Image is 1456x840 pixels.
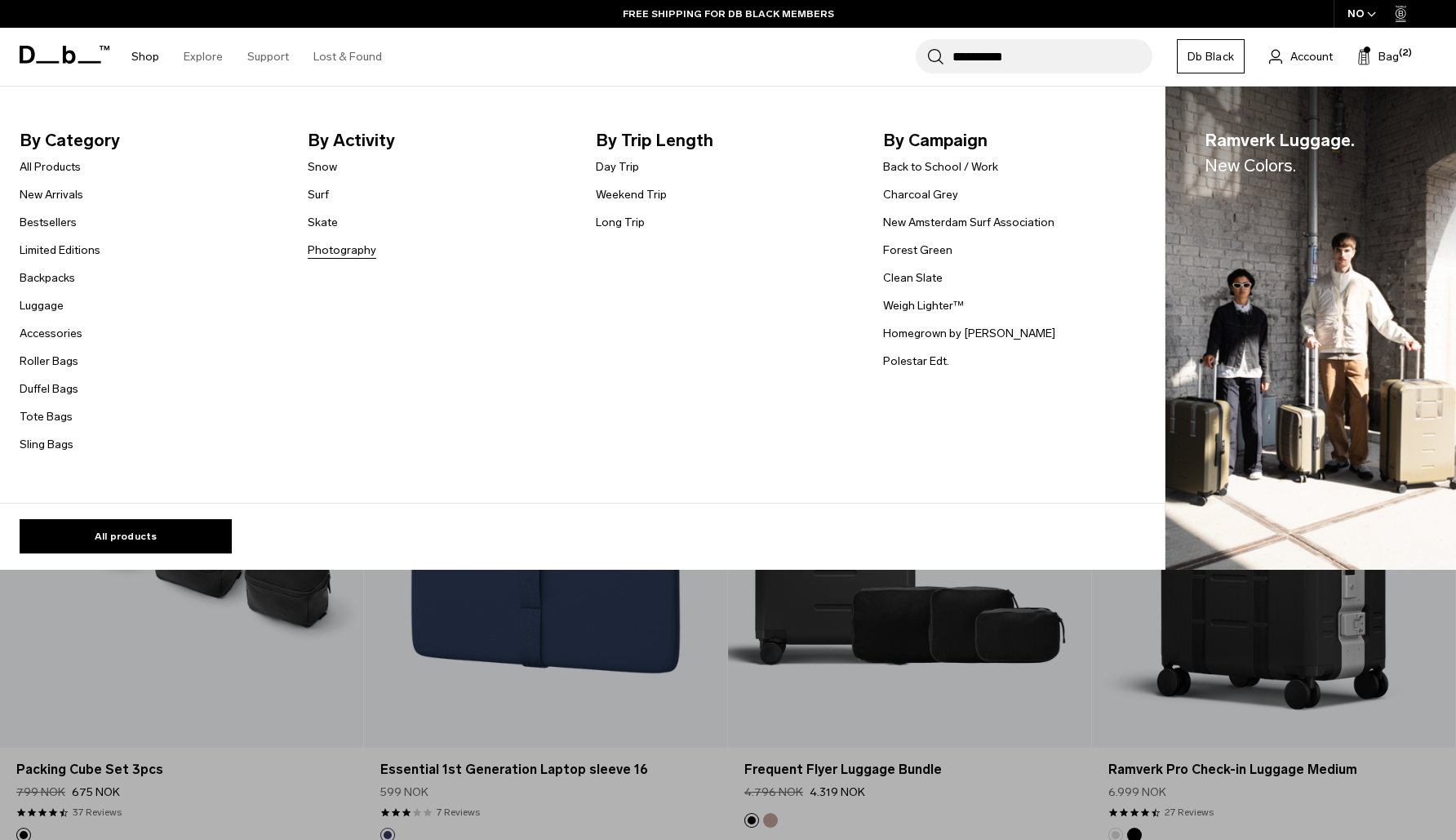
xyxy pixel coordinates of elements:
span: Account [1290,48,1333,65]
a: Luggage [20,297,64,314]
a: Tote Bags [20,408,73,425]
a: Lost & Found [313,28,382,86]
span: By Campaign [883,127,1145,153]
a: New Amsterdam Surf Association [883,214,1054,231]
a: Explore [184,28,223,86]
a: Polestar Edt. [883,353,949,370]
a: Sling Bags [20,436,73,453]
a: New Arrivals [20,186,83,203]
a: Long Trip [596,214,645,231]
nav: Main Navigation [119,28,394,86]
span: By Category [20,127,282,153]
a: Homegrown by [PERSON_NAME] [883,325,1055,342]
a: Skate [308,214,338,231]
a: Clean Slate [883,269,943,287]
a: Back to School / Work [883,158,998,176]
a: Shop [131,28,159,86]
span: By Trip Length [596,127,858,153]
a: Bestsellers [20,214,77,231]
a: Accessories [20,325,82,342]
a: Weigh Lighter™ [883,297,964,314]
a: Charcoal Grey [883,186,958,203]
a: Roller Bags [20,353,78,370]
a: Snow [308,158,337,176]
span: Ramverk Luggage. [1205,127,1355,179]
a: Day Trip [596,158,639,176]
span: Bag [1378,48,1399,65]
a: Surf [308,186,329,203]
a: Duffel Bags [20,380,78,398]
a: Ramverk Luggage.New Colors. Db [1165,87,1456,571]
a: Backpacks [20,269,75,287]
img: Db [1165,87,1456,571]
span: (2) [1399,47,1412,60]
a: Limited Editions [20,242,100,259]
a: FREE SHIPPING FOR DB BLACK MEMBERS [623,7,834,21]
span: New Colors. [1205,155,1296,176]
a: Photography [308,242,376,259]
a: Weekend Trip [596,186,667,203]
a: All products [20,519,232,553]
a: All Products [20,158,81,176]
button: Bag (2) [1357,47,1399,66]
a: Account [1269,47,1333,66]
a: Support [247,28,289,86]
span: By Activity [308,127,570,153]
a: Forest Green [883,242,952,259]
a: Db Black [1177,39,1245,73]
